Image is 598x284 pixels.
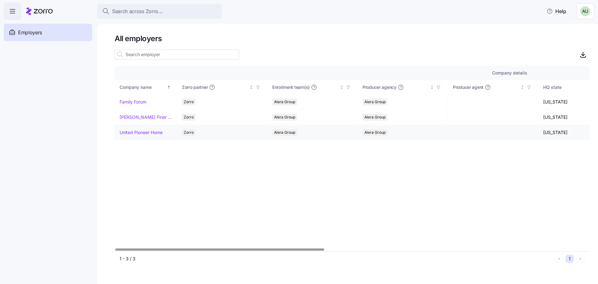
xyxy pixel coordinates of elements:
div: 1 - 3 / 3 [120,256,553,262]
th: Producer agencyNot sorted [358,80,448,94]
th: Company nameSorted ascending [115,80,177,94]
span: Alera Group [364,99,386,105]
button: Help [542,5,571,17]
a: United Pioneer Home [120,129,163,136]
div: Not sorted [520,85,524,89]
img: b8721989413346c19bbbe59d023bbe11 [580,6,590,16]
h1: All employers [115,34,589,43]
span: Alera Group [274,99,295,105]
th: Producer agentNot sorted [448,80,538,94]
button: 1 [566,255,574,263]
span: Alera Group [364,129,386,136]
th: Enrollment team(s)Not sorted [267,80,358,94]
div: Not sorted [339,85,344,89]
span: Alera Group [274,114,295,121]
span: Search across Zorro... [112,7,163,15]
span: Producer agency [363,84,396,90]
span: Enrollment team(s) [272,84,310,90]
button: Search across Zorro... [97,4,222,19]
div: Not sorted [249,85,254,89]
a: [PERSON_NAME] Finer Meats [120,114,172,120]
span: Zorro [184,99,194,105]
span: Producer agent [453,84,483,90]
button: Previous page [555,255,563,263]
span: Alera Group [364,114,386,121]
div: Not sorted [430,85,434,89]
a: Family Forum [120,99,146,105]
button: Next page [576,255,584,263]
span: Help [547,7,566,15]
th: Zorro partnerNot sorted [177,80,267,94]
span: Zorro [184,129,194,136]
input: Search employer [115,50,239,60]
span: Alera Group [274,129,295,136]
span: Zorro partner [182,84,208,90]
span: Employers [18,29,42,36]
div: Sorted ascending [167,85,171,89]
a: Employers [4,24,92,41]
div: Company name [120,84,166,91]
span: Zorro [184,114,194,121]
